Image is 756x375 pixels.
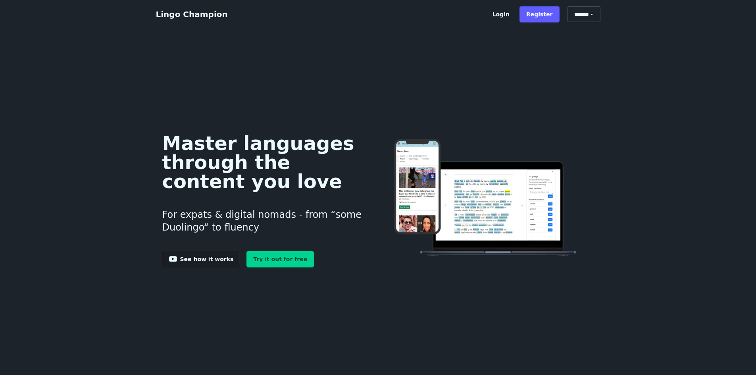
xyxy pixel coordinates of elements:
[156,10,228,19] a: Lingo Champion
[162,199,366,243] h3: For expats & digital nomads - from “some Duolingo“ to fluency
[378,139,594,258] img: Learn languages online
[246,251,314,267] a: Try it out for free
[519,6,560,22] a: Register
[162,251,240,267] a: See how it works
[486,6,516,22] a: Login
[162,134,366,191] h1: Master languages through the content you love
